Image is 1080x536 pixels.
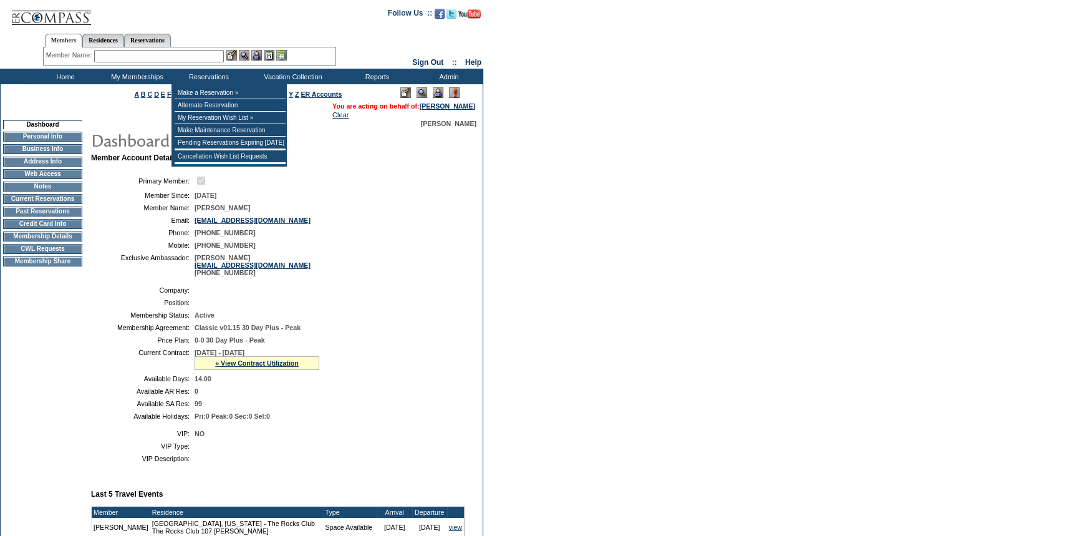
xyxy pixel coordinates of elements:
[96,311,190,319] td: Membership Status:
[135,90,139,98] a: A
[3,182,82,192] td: Notes
[215,359,299,367] a: » View Contract Utilization
[175,87,286,99] td: Make a Reservation »
[161,90,165,98] a: E
[96,229,190,236] td: Phone:
[420,102,475,110] a: [PERSON_NAME]
[195,204,250,212] span: [PERSON_NAME]
[91,490,163,499] b: Last 5 Travel Events
[458,9,481,19] img: Subscribe to our YouTube Channel
[195,241,256,249] span: [PHONE_NUMBER]
[175,124,286,137] td: Make Maintenance Reservation
[388,7,432,22] td: Follow Us ::
[28,69,100,84] td: Home
[195,400,202,407] span: 99
[195,430,205,437] span: NO
[100,69,171,84] td: My Memberships
[167,90,171,98] a: F
[3,120,82,129] td: Dashboard
[417,87,427,98] img: View Mode
[301,90,342,98] a: ER Accounts
[421,120,476,127] span: [PERSON_NAME]
[195,217,311,224] a: [EMAIL_ADDRESS][DOMAIN_NAME]
[195,254,311,276] span: [PERSON_NAME] [PHONE_NUMBER]
[195,311,215,319] span: Active
[96,217,190,224] td: Email:
[96,204,190,212] td: Member Name:
[377,507,412,518] td: Arrival
[195,375,211,383] span: 14.00
[3,244,82,254] td: CWL Requests
[435,9,445,19] img: Become our fan on Facebook
[96,286,190,294] td: Company:
[3,231,82,241] td: Membership Details
[175,137,286,149] td: Pending Reservations Expiring [DATE]
[96,192,190,199] td: Member Since:
[3,219,82,229] td: Credit Card Info
[175,150,286,163] td: Cancellation Wish List Requests
[332,111,349,119] a: Clear
[340,69,412,84] td: Reports
[449,524,462,531] a: view
[96,387,190,395] td: Available AR Res:
[3,132,82,142] td: Personal Info
[195,412,270,420] span: Pri:0 Peak:0 Sec:0 Sel:0
[3,207,82,217] td: Past Reservations
[96,299,190,306] td: Position:
[289,90,293,98] a: Y
[435,12,445,20] a: Become our fan on Facebook
[226,50,237,61] img: b_edit.gif
[150,507,324,518] td: Residence
[324,507,377,518] td: Type
[96,442,190,450] td: VIP Type:
[195,336,265,344] span: 0-0 30 Day Plus - Peak
[45,34,83,47] a: Members
[465,58,481,67] a: Help
[96,430,190,437] td: VIP:
[195,229,256,236] span: [PHONE_NUMBER]
[175,99,286,112] td: Alternate Reservation
[412,507,447,518] td: Departure
[82,34,124,47] a: Residences
[96,400,190,407] td: Available SA Res:
[239,50,249,61] img: View
[452,58,457,67] span: ::
[412,69,483,84] td: Admin
[96,241,190,249] td: Mobile:
[332,102,475,110] span: You are acting on behalf of:
[412,58,443,67] a: Sign Out
[141,90,146,98] a: B
[124,34,171,47] a: Reservations
[46,50,94,61] div: Member Name:
[171,69,243,84] td: Reservations
[3,157,82,167] td: Address Info
[446,9,456,19] img: Follow us on Twitter
[96,336,190,344] td: Price Plan:
[96,324,190,331] td: Membership Agreement:
[195,387,198,395] span: 0
[195,349,244,356] span: [DATE] - [DATE]
[147,90,152,98] a: C
[96,349,190,370] td: Current Contract:
[400,87,411,98] img: Edit Mode
[154,90,159,98] a: D
[92,507,150,518] td: Member
[195,192,216,199] span: [DATE]
[3,169,82,179] td: Web Access
[449,87,460,98] img: Log Concern/Member Elevation
[96,412,190,420] td: Available Holidays:
[195,324,301,331] span: Classic v01.15 30 Day Plus - Peak
[276,50,287,61] img: b_calculator.gif
[96,455,190,462] td: VIP Description:
[3,256,82,266] td: Membership Share
[90,127,340,152] img: pgTtlDashboard.gif
[195,261,311,269] a: [EMAIL_ADDRESS][DOMAIN_NAME]
[243,69,340,84] td: Vacation Collection
[295,90,299,98] a: Z
[3,194,82,204] td: Current Reservations
[264,50,274,61] img: Reservations
[91,153,178,162] b: Member Account Details
[96,175,190,187] td: Primary Member:
[446,12,456,20] a: Follow us on Twitter
[433,87,443,98] img: Impersonate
